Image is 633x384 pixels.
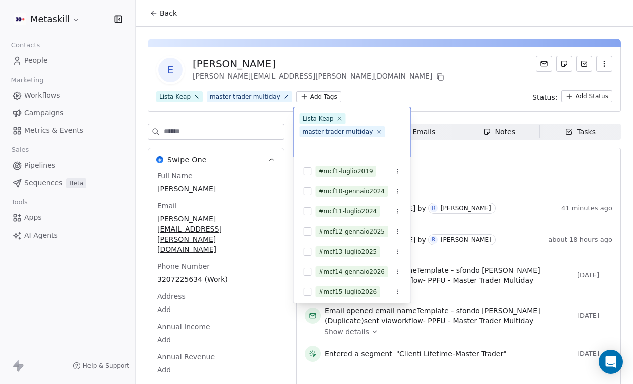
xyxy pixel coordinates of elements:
div: #mcf1-luglio2019 [319,167,373,176]
div: #mcf12-gennaio2025 [319,227,385,236]
div: master-trader-multiday [303,127,373,136]
div: #mcf14-gennaio2026 [319,267,385,276]
div: #mcf15-luglio2026 [319,287,377,296]
div: #mcf11-luglio2024 [319,207,377,216]
div: #mcf10-gennaio2024 [319,187,385,196]
div: Lista Keap [303,114,334,123]
div: #mcf13-luglio2025 [319,247,377,256]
